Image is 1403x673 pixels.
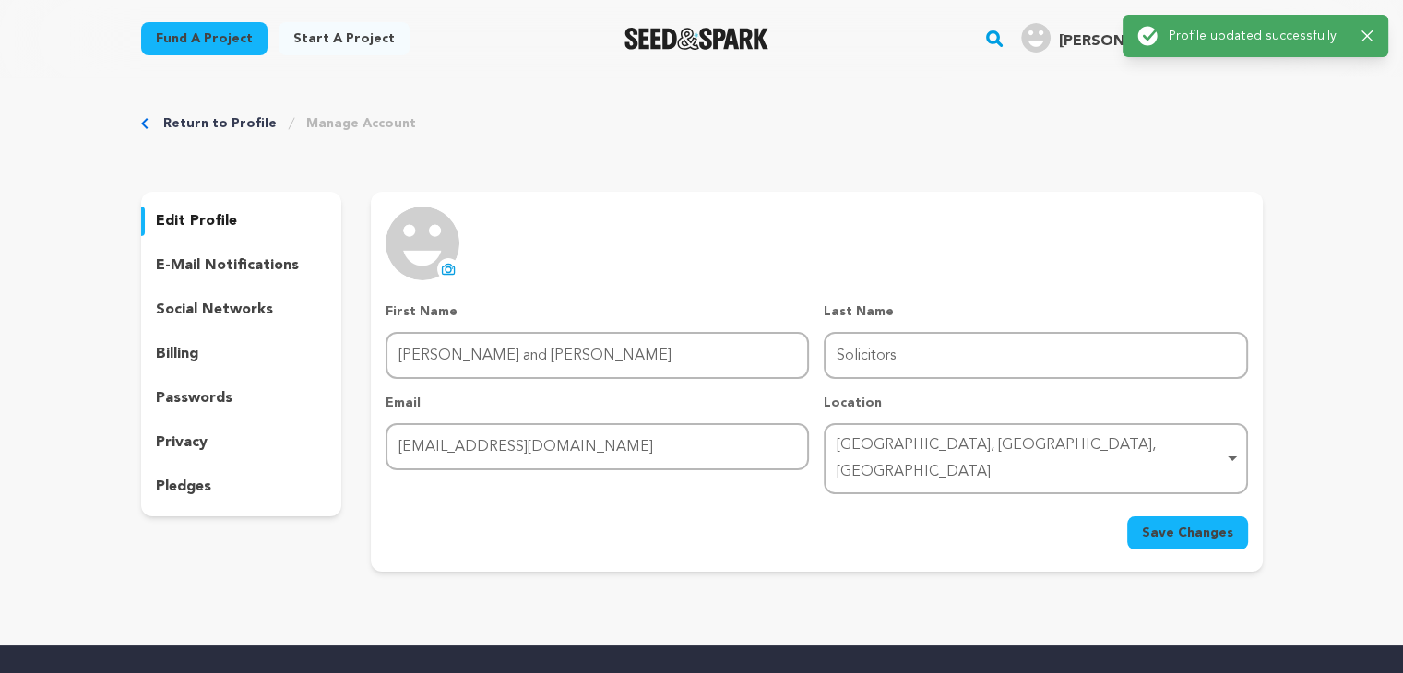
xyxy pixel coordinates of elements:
button: pledges [141,472,342,502]
img: user.png [1021,23,1051,53]
div: Breadcrumb [141,114,1263,133]
button: Save Changes [1127,516,1248,549]
p: pledges [156,476,211,498]
a: Return to Profile [163,114,277,133]
div: Asher And T.'s Profile [1021,23,1232,53]
p: billing [156,343,198,365]
img: Seed&Spark Logo Dark Mode [624,28,769,50]
button: privacy [141,428,342,457]
p: passwords [156,387,232,409]
span: [PERSON_NAME] And T. [1058,34,1232,49]
input: Email [386,423,809,470]
input: Last Name [824,332,1247,379]
a: Seed&Spark Homepage [624,28,769,50]
p: privacy [156,431,208,454]
button: e-mail notifications [141,251,342,280]
a: Fund a project [141,22,268,55]
input: First Name [386,332,809,379]
p: Profile updated successfully! [1169,27,1347,45]
p: Location [824,394,1247,412]
div: [GEOGRAPHIC_DATA], [GEOGRAPHIC_DATA], [GEOGRAPHIC_DATA] [837,432,1223,486]
button: edit profile [141,207,342,236]
button: social networks [141,295,342,325]
button: billing [141,339,342,369]
p: social networks [156,299,273,321]
p: e-mail notifications [156,254,299,277]
a: Start a project [279,22,410,55]
span: Save Changes [1142,524,1233,542]
a: Manage Account [306,114,416,133]
p: Email [386,394,809,412]
p: First Name [386,302,809,321]
a: Asher And T.'s Profile [1017,19,1262,53]
span: Asher And T.'s Profile [1017,19,1262,58]
p: edit profile [156,210,237,232]
button: passwords [141,384,342,413]
p: Last Name [824,302,1247,321]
